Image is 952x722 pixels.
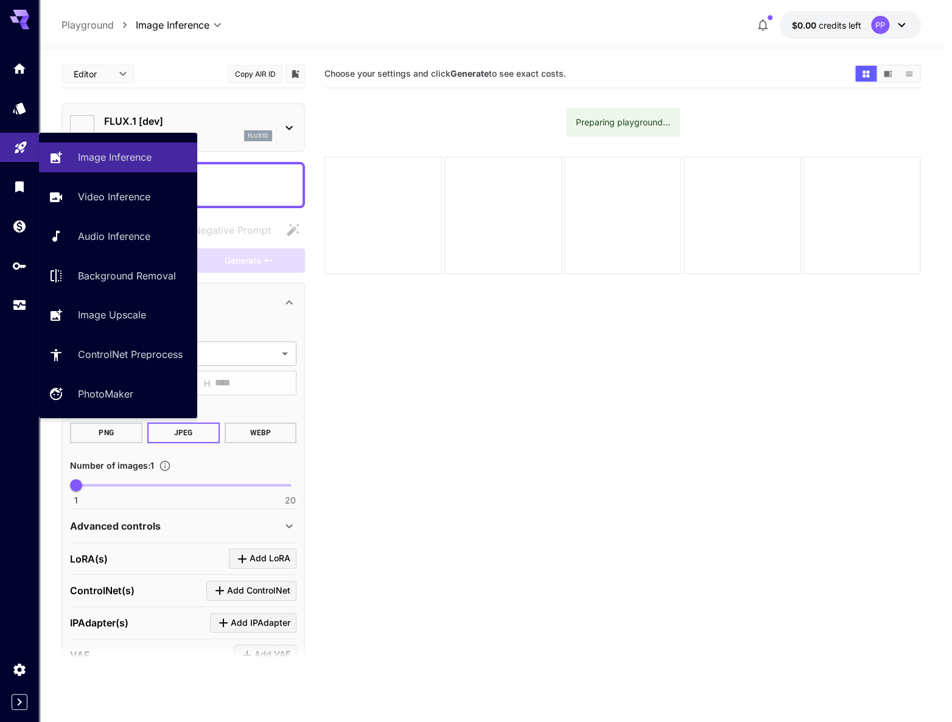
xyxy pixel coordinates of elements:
div: Show media in grid viewShow media in video viewShow media in list view [854,65,921,83]
div: Usage [12,298,27,313]
div: Home [12,61,27,76]
span: Add ControlNet [227,583,290,598]
a: PhotoMaker [39,379,197,409]
div: Models [12,100,27,116]
p: Image Upscale [78,307,146,322]
nav: breadcrumb [61,18,136,32]
button: WEBP [225,422,297,443]
div: Wallet [12,219,27,234]
div: $0.00 [792,19,861,32]
p: Audio Inference [78,229,150,244]
div: API Keys [12,258,27,273]
button: PNG [70,422,142,443]
button: JPEG [147,422,220,443]
p: Advanced controls [70,519,161,533]
div: Settings [12,662,27,677]
p: flux1d [248,131,268,140]
button: Expand sidebar [12,694,27,710]
p: ControlNet(s) [70,583,135,598]
span: 1 [74,494,78,506]
p: FLUX.1 [dev] [104,114,272,128]
span: Negative Prompt [194,223,271,237]
button: Click to add LoRA [229,549,296,569]
div: Preparing playground... [576,111,670,133]
button: Copy AIR ID [228,65,282,83]
p: Image Inference [78,150,152,164]
span: Image Inference [136,18,209,32]
a: ControlNet Preprocess [39,340,197,370]
button: Show media in list view [898,66,920,82]
span: credits left [819,20,861,30]
div: PP [871,16,889,34]
p: Playground [61,18,114,32]
p: LoRA(s) [70,552,108,566]
button: Show media in grid view [855,66,877,82]
button: Add to library [290,66,301,81]
span: $0.00 [792,20,819,30]
p: Video Inference [78,189,150,204]
b: Generate [450,68,489,79]
button: Click to add IPAdapter [210,613,296,633]
p: IPAdapter(s) [70,615,128,630]
div: Library [12,179,27,194]
p: PhotoMaker [78,387,133,401]
span: Number of images : 1 [70,460,154,471]
a: Video Inference [39,182,197,212]
span: Editor [74,68,111,80]
span: Choose your settings and click to see exact costs. [324,68,566,79]
a: Image Inference [39,142,197,172]
a: Image Upscale [39,300,197,330]
span: H [204,376,210,390]
a: Audio Inference [39,222,197,251]
button: $0.00 [780,11,921,39]
button: Click to add ControlNet [206,581,296,601]
p: ControlNet Preprocess [78,347,183,362]
button: Show media in video view [877,66,898,82]
button: Specify how many images to generate in a single request. Each image generation will be charged se... [154,460,176,472]
div: Playground [13,136,28,151]
p: Background Removal [78,268,176,283]
a: Background Removal [39,261,197,290]
span: Add LoRA [250,551,290,566]
span: Negative prompts are not compatible with the selected model. [169,222,281,237]
span: 20 [285,494,296,506]
span: Add IPAdapter [231,615,290,631]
